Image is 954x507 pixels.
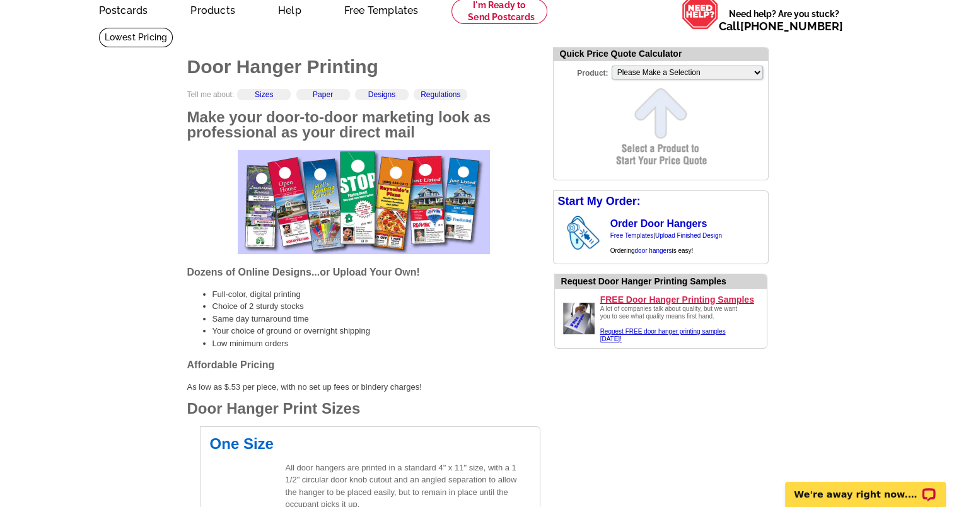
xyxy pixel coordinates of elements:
[554,191,768,212] div: Start My Order:
[212,288,540,301] li: Full-color, digital printing
[187,89,540,110] div: Tell me about:
[313,90,333,99] a: Paper
[187,57,540,76] h1: Door Hanger Printing
[610,218,707,229] a: Order Door Hangers
[187,267,540,278] h3: Dozens of Online Designs...or Upload Your Own!
[610,232,723,254] span: | Ordering is easy!
[212,313,540,325] li: Same day turnaround time
[719,8,849,33] span: Need help? Are you stuck?
[600,328,726,342] a: Request FREE door hanger printing samples [DATE]!
[561,275,767,288] div: Request Door Hanger Printing Samples
[212,325,540,337] li: Your choice of ground or overnight shipping
[564,212,608,253] img: door hanger swinging on a residential doorknob
[210,436,530,452] h2: One Size
[212,337,540,350] li: Low minimum orders
[655,232,722,239] a: Upload Finished Design
[238,150,490,254] img: door hanger template designs
[777,467,954,507] iframe: LiveChat chat widget
[610,232,654,239] a: Free Templates
[554,212,564,253] img: background image for door hangers arrow
[187,110,540,140] h2: Make your door-to-door marketing look as professional as your direct mail
[560,300,598,337] img: Upload a door hanger design
[255,90,273,99] a: Sizes
[421,90,460,99] a: Regulations
[554,64,610,79] label: Product:
[212,300,540,313] li: Choice of 2 sturdy stocks
[554,47,768,61] div: Quick Price Quote Calculator
[187,401,540,416] h2: Door Hanger Print Sizes
[187,359,540,371] h3: Affordable Pricing
[600,294,762,305] a: FREE Door Hanger Printing Samples
[600,305,745,343] div: A lot of companies talk about quality, but we want you to see what quality means first hand.
[187,381,540,393] p: As low as $.53 per piece, with no set up fees or bindery charges!
[368,90,395,99] a: Designs
[634,247,672,254] a: door hangers
[719,20,843,33] span: Call
[740,20,843,33] a: [PHONE_NUMBER]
